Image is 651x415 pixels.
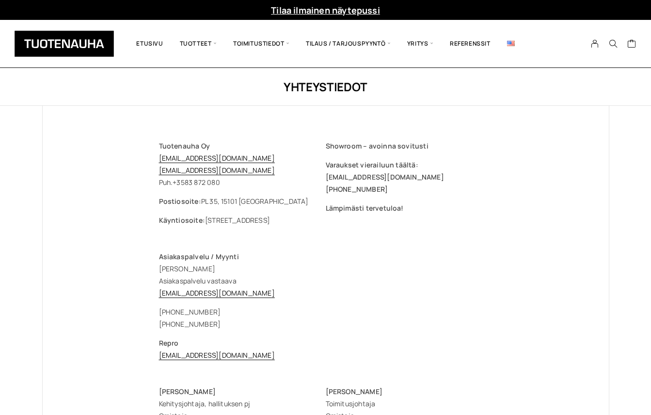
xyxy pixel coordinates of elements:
a: [EMAIL_ADDRESS][DOMAIN_NAME] [159,288,275,298]
span: Toimitustiedot [225,27,298,60]
strong: Asiakaspalvelu / Myynti [159,252,239,261]
span: [PERSON_NAME] [159,387,216,396]
span: Yritys [399,27,442,60]
a: Referenssit [442,27,499,60]
img: Tuotenauha Oy [15,31,114,57]
span: [EMAIL_ADDRESS][DOMAIN_NAME] [326,172,444,182]
span: [PHONE_NUMBER] [326,184,388,194]
span: Lämpimästi tervetuloa! [326,203,404,213]
a: [EMAIL_ADDRESS][DOMAIN_NAME] [159,153,275,163]
span: Toimitusjohtaja [326,399,376,408]
p: [PERSON_NAME] Asiakaspalvelu vastaava [159,250,492,299]
a: Tilaa ilmainen näytepussi [271,4,380,16]
p: PL 35, 15101 [GEOGRAPHIC_DATA] [159,195,326,207]
h1: Yhteystiedot [42,79,609,95]
span: Varaukset vierailuun täältä: [326,160,418,169]
span: Kehitysjohtaja, hallituksen pj [159,399,251,408]
span: Showroom – avoinna sovitusti [326,141,429,150]
a: My Account [586,39,604,48]
div: [PHONE_NUMBER] [PHONE_NUMBER] [159,306,492,330]
b: Postiosoite: [159,197,201,206]
a: Cart [627,39,636,50]
a: Etusivu [128,27,171,60]
b: Käyntiosoite: [159,216,205,225]
p: Puh. 3 872 080 [159,140,326,188]
a: [EMAIL_ADDRESS][DOMAIN_NAME] [159,166,275,175]
strong: Repro [159,338,179,348]
a: [EMAIL_ADDRESS][DOMAIN_NAME] [159,350,275,360]
img: English [507,41,515,46]
span: Tuotteet [172,27,225,60]
span: +358 [173,178,189,187]
span: [PERSON_NAME] [326,387,382,396]
span: Tilaus / Tarjouspyyntö [298,27,399,60]
span: Tuotenauha Oy [159,141,210,150]
button: Search [604,39,622,48]
p: [STREET_ADDRESS] [159,214,326,226]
